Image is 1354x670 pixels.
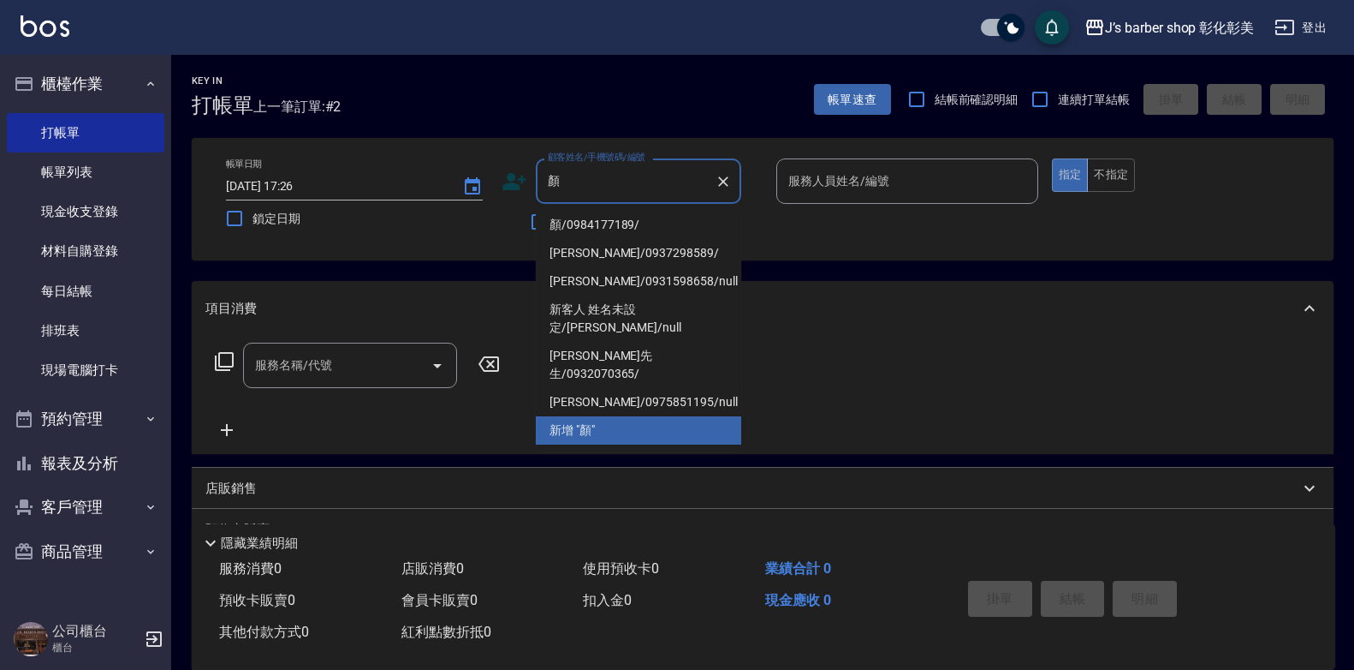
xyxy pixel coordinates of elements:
a: 現金收支登錄 [7,192,164,231]
button: 報表及分析 [7,441,164,486]
span: 紅利點數折抵 0 [401,624,491,640]
button: 登出 [1268,12,1333,44]
li: [PERSON_NAME]/0937298589/ [536,239,741,267]
button: 客戶管理 [7,485,164,529]
img: Logo [21,15,69,37]
span: 上一筆訂單:#2 [253,96,341,117]
span: 其他付款方式 0 [219,624,309,640]
span: 現金應收 0 [765,592,831,608]
p: 項目消費 [205,300,257,318]
span: 連續打單結帳 [1058,91,1130,109]
div: J’s barber shop 彰化彰美 [1105,17,1254,39]
span: 使用預收卡 0 [583,560,659,577]
button: 商品管理 [7,529,164,574]
label: 帳單日期 [226,158,262,170]
li: [PERSON_NAME]先生/0932070365/ [536,342,741,388]
h3: 打帳單 [192,93,253,117]
button: J’s barber shop 彰化彰美 [1078,10,1261,45]
button: 不指定 [1087,159,1135,192]
a: 打帳單 [7,113,164,153]
h5: 公司櫃台 [52,623,140,640]
span: 店販消費 0 [401,560,464,577]
button: 指定 [1052,159,1089,192]
li: [PERSON_NAME]/0975851195/null [536,388,741,416]
span: 業績合計 0 [765,560,831,577]
li: 新客人 姓名未設定/[PERSON_NAME]/null [536,296,741,342]
li: 顏/0984177189/ [536,211,741,239]
div: 店販銷售 [192,468,1333,509]
span: 結帳前確認明細 [935,91,1018,109]
li: 新增 "顏" [536,416,741,445]
a: 排班表 [7,311,164,350]
input: YYYY/MM/DD hh:mm [226,172,445,200]
button: 預約管理 [7,397,164,441]
button: 櫃檯作業 [7,62,164,106]
a: 每日結帳 [7,272,164,311]
div: 預收卡販賣 [192,509,1333,550]
span: 預收卡販賣 0 [219,592,295,608]
span: 鎖定日期 [252,210,300,228]
label: 顧客姓名/手機號碼/編號 [548,151,645,164]
h2: Key In [192,75,253,87]
button: 帳單速查 [814,84,891,116]
span: 扣入金 0 [583,592,632,608]
img: Person [14,622,48,656]
button: Clear [711,170,735,194]
div: 項目消費 [192,281,1333,336]
p: 預收卡販賣 [205,521,270,539]
a: 現場電腦打卡 [7,350,164,390]
a: 帳單列表 [7,153,164,192]
p: 櫃台 [52,640,140,655]
button: Choose date, selected date is 2025-09-16 [452,166,493,207]
p: 隱藏業績明細 [221,535,298,553]
button: save [1035,10,1069,45]
p: 店販銷售 [205,480,257,498]
li: [PERSON_NAME]/0931598658/null [536,267,741,296]
a: 材料自購登錄 [7,231,164,271]
span: 服務消費 0 [219,560,282,577]
button: Open [424,352,451,380]
span: 會員卡販賣 0 [401,592,478,608]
